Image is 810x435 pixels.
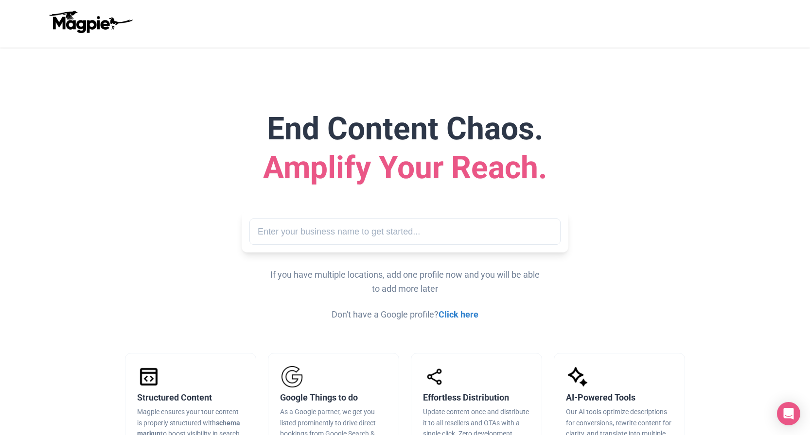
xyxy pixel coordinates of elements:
[125,282,685,296] p: to add more later
[280,392,387,403] h3: Google Things to do
[423,392,530,403] h3: Effortless Distribution
[47,10,134,33] img: logo-ab69f6fb50320c5b225c76a69d11143b.png
[263,150,547,186] span: Amplify Your Reach.
[137,365,160,388] img: Schema Icon
[249,218,561,245] input: Enter your business name to get started...
[137,392,244,403] h3: Structured Content
[777,402,800,425] div: Open Intercom Messenger
[566,392,673,403] h3: AI-Powered Tools
[125,110,685,187] h1: End Content Chaos.
[566,365,589,388] img: AI-Powered Tools Icon
[280,365,303,388] img: Google Things to Do Icon
[439,309,478,319] a: Click here
[423,365,446,388] img: Effortless Distribution Icon
[332,309,478,319] span: Don't have a Google profile?
[125,268,685,282] p: If you have multiple locations, add one profile now and you will be able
